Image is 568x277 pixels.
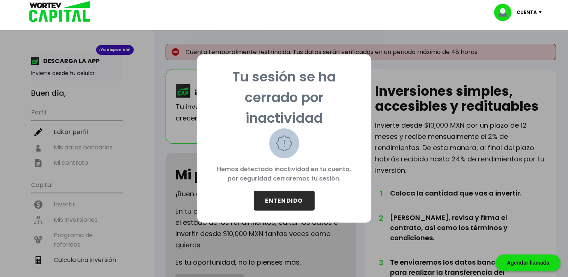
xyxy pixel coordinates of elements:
[254,191,315,211] button: ENTENDIDO
[494,4,517,21] img: profile-image
[496,254,560,271] div: Agendar llamada
[517,7,537,18] p: Cuenta
[209,158,359,191] p: Hemos detectado inactividad en tu cuenta, por seguridad cerraremos tu sesión.
[537,11,547,14] img: icon-down
[269,128,299,158] img: warning
[209,66,359,128] p: Tu sesión se ha cerrado por inactividad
